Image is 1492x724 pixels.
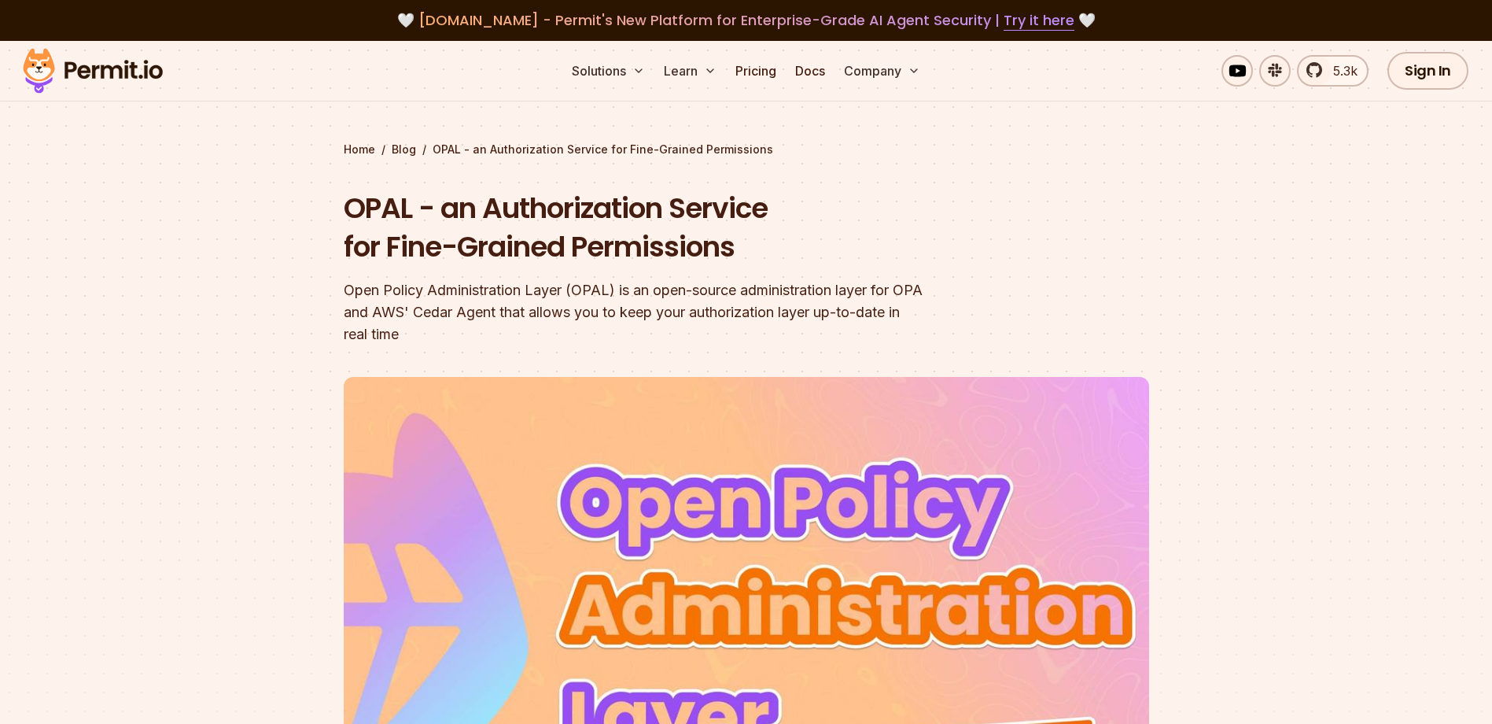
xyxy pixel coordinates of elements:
a: Try it here [1004,10,1074,31]
span: 5.3k [1324,61,1358,80]
h1: OPAL - an Authorization Service for Fine-Grained Permissions [344,189,948,267]
div: / / [344,142,1149,157]
button: Solutions [565,55,651,87]
div: Open Policy Administration Layer (OPAL) is an open-source administration layer for OPA and AWS' C... [344,279,948,345]
a: Home [344,142,375,157]
a: Blog [392,142,416,157]
button: Company [838,55,927,87]
span: [DOMAIN_NAME] - Permit's New Platform for Enterprise-Grade AI Agent Security | [418,10,1074,30]
button: Learn [658,55,723,87]
img: Permit logo [16,44,170,98]
a: Docs [789,55,831,87]
a: 5.3k [1297,55,1369,87]
a: Sign In [1387,52,1468,90]
a: Pricing [729,55,783,87]
div: 🤍 🤍 [38,9,1454,31]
